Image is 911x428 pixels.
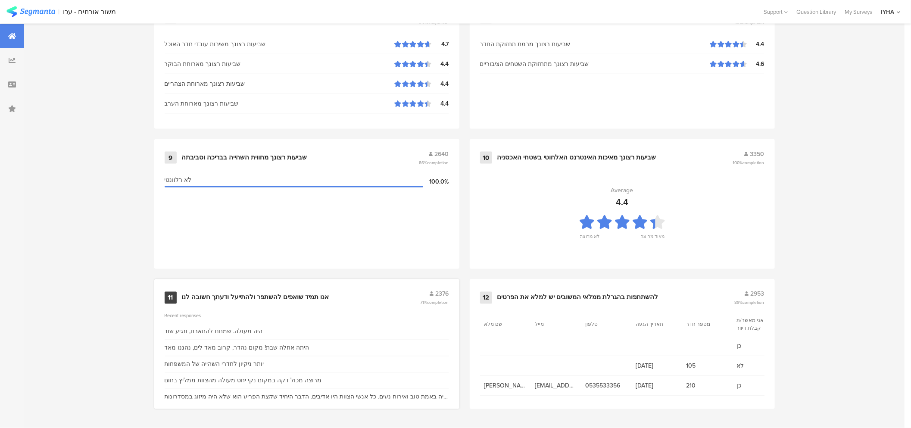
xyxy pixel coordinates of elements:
[165,79,395,88] div: שביעות רצונך מארוחת הצהריים
[165,312,449,319] div: Recent responses
[165,393,449,402] div: היה באמת טוב ואירוח נעים. כל אנשי הצוות היו אדיבים. הדבר היחיד שקצת הפריע הוא שלא היה מיזוג במסדר...
[165,292,177,304] div: 11
[432,99,449,108] div: 4.4
[751,290,764,299] span: 2953
[580,233,599,245] div: לא מרוצה
[6,6,55,17] img: segmanta logo
[165,99,395,108] div: שביעות רצונך מארוחת הערב
[535,381,577,391] span: [EMAIL_ADDRESS][DOMAIN_NAME]
[427,159,449,166] span: completion
[497,294,658,302] div: להשתתפות בהגרלת ממלאי המשובים יש למלא את הפרטים
[480,292,492,304] div: 12
[585,321,624,328] section: טלפון
[736,362,778,371] span: לא
[736,342,778,351] span: כן
[427,300,449,306] span: completion
[421,300,449,306] span: 71%
[840,8,877,16] a: My Surveys
[419,159,449,166] span: 86%
[165,40,395,49] div: שביעות רצונך משירות עובדי חדר האוכל
[750,150,764,159] span: 3350
[480,152,492,164] div: 10
[59,7,60,17] div: |
[480,40,710,49] div: שביעות רצונך מרמת תחזוקת החדר
[436,290,449,299] span: 2376
[484,321,523,328] section: שם מלא
[165,344,309,353] div: היתה אחלה שבת! מקום נהדר, קרוב מאד לים, נהננו מאד
[585,381,627,391] span: 0535533356
[736,381,778,391] span: כן
[636,362,677,371] span: [DATE]
[165,376,322,385] div: מרוצה מכול דקה במקום נקי יחס מעולה מהצוות ממליץ בחום
[165,175,192,184] span: לא רלוונטי
[435,150,449,159] span: 2640
[165,59,395,69] div: שביעות רצונך מארוחת הבוקר
[792,8,840,16] a: Question Library
[480,59,710,69] div: שביעות רצונך מתחזוקת השטחים הציבוריים
[764,5,788,19] div: Support
[484,381,526,391] span: [PERSON_NAME]
[432,59,449,69] div: 4.4
[182,294,329,302] div: אנו תמיד שואפים להשתפר ולהתייעל ודעתך חשובה לנו
[733,159,764,166] span: 100%
[165,327,263,336] div: היה מעולה. שמחנו להתארח, ונגיע שוב
[423,177,449,186] div: 100.0%
[686,362,728,371] span: 105
[743,300,764,306] span: completion
[747,59,764,69] div: 4.6
[636,321,674,328] section: תאריך הגעה
[743,159,764,166] span: completion
[165,360,264,369] div: יותר ניקיון לחדרי השהייה של המשפחות
[165,152,177,164] div: 9
[497,153,656,162] div: שביעות רצונך מאיכות האינטרנט האלחוטי בשטחי האכסניה
[747,40,764,49] div: 4.4
[686,381,728,391] span: 210
[640,233,665,245] div: מאוד מרוצה
[686,321,725,328] section: מספר חדר
[881,8,894,16] div: IYHA
[611,186,633,195] div: Average
[432,79,449,88] div: 4.4
[182,153,307,162] div: שביעות רצונך מחווית השהייה בבריכה וסביבתה
[432,40,449,49] div: 4.7
[535,321,574,328] section: מייל
[636,381,677,391] span: [DATE]
[63,8,116,16] div: משוב אורחים - עכו
[616,196,628,209] div: 4.4
[736,317,775,332] section: אני מאשר/ת קבלת דיוור
[735,300,764,306] span: 89%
